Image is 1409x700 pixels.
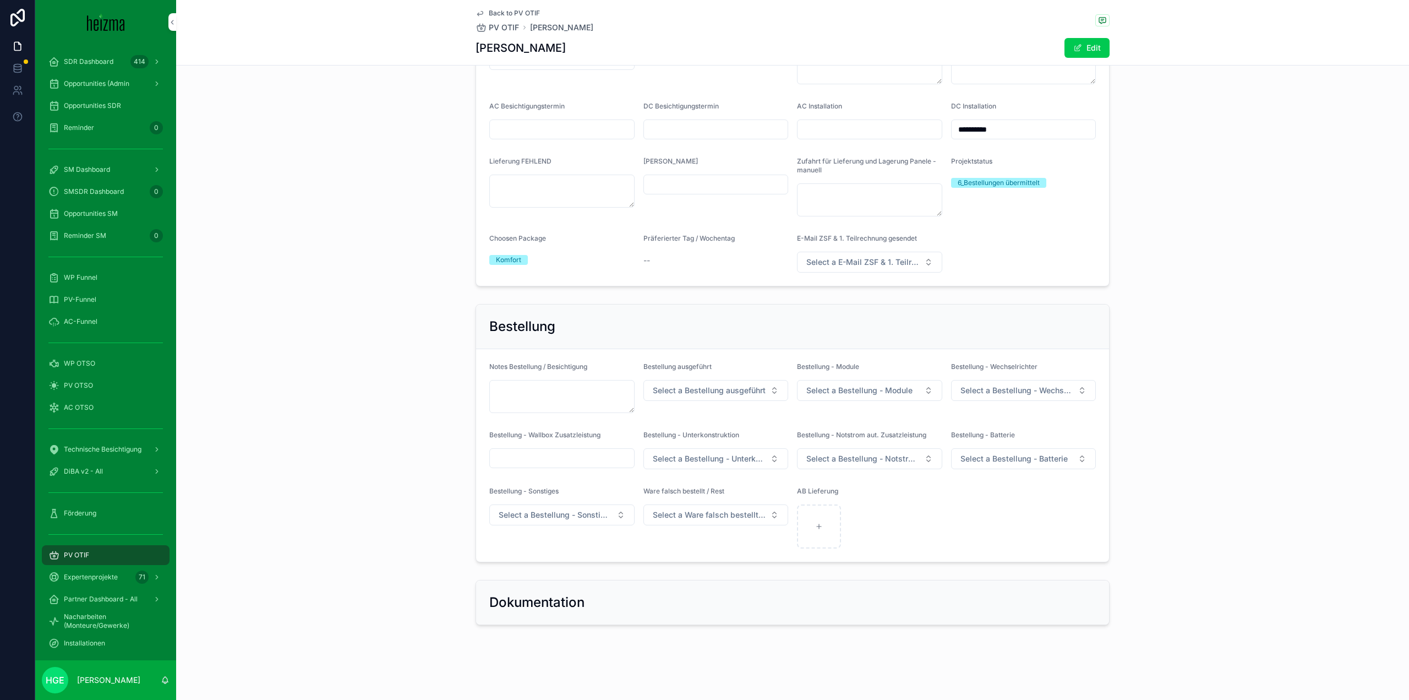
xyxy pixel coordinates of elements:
[42,354,170,373] a: WP OTSO
[64,573,118,582] span: Expertenprojekte
[653,453,766,464] span: Select a Bestellung - Unterkonstruktion
[797,362,859,371] span: Bestellung - Module
[46,674,64,687] span: HGE
[150,229,163,242] div: 0
[150,121,163,134] div: 0
[951,157,992,165] span: Projektstatus
[643,431,739,439] span: Bestellung - Unterkonstruktion
[42,226,170,246] a: Reminder SM0
[64,595,138,604] span: Partner Dashboard - All
[643,102,719,110] span: DC Besichtigungstermin
[806,257,920,268] span: Select a E-Mail ZSF & 1. Teilrechnung gesendet
[496,255,521,265] div: Komfort
[489,318,555,335] h2: Bestellung
[489,9,540,18] span: Back to PV OTIF
[489,487,559,495] span: Bestellung - Sonstiges
[64,381,93,390] span: PV OTSO
[64,101,121,110] span: Opportunities SDR
[64,273,97,282] span: WP Funnel
[489,157,551,165] span: Lieferung FEHLEND
[150,185,163,198] div: 0
[806,385,913,396] span: Select a Bestellung - Module
[35,44,176,660] div: scrollable content
[64,79,129,88] span: Opportunities (Admin
[42,312,170,332] a: AC-Funnel
[797,487,838,495] span: AB Lieferung
[42,182,170,202] a: SMSDR Dashboard0
[960,453,1068,464] span: Select a Bestellung - Batterie
[64,295,96,304] span: PV-Funnel
[42,439,170,459] a: Technische Besichtigung
[643,504,789,525] button: Select Button
[42,633,170,653] a: Installationen
[42,611,170,631] a: Nacharbeiten (Monteure/Gewerke)
[960,385,1074,396] span: Select a Bestellung - Wechselrichter
[499,509,612,520] span: Select a Bestellung - Sonstiges
[64,123,94,132] span: Reminder
[64,445,141,454] span: Technische Besichtigung
[64,639,105,648] span: Installationen
[653,385,766,396] span: Select a Bestellung ausgeführt
[951,431,1015,439] span: Bestellung - Batterie
[42,204,170,224] a: Opportunities SM
[64,231,106,240] span: Reminder SM
[42,160,170,180] a: SM Dashboard
[64,359,95,368] span: WP OTSO
[42,118,170,138] a: Reminder0
[42,74,170,94] a: Opportunities (Admin
[1064,38,1110,58] button: Edit
[64,57,113,66] span: SDR Dashboard
[77,675,140,686] p: [PERSON_NAME]
[797,234,917,242] span: E-Mail ZSF & 1. Teilrechnung gesendet
[806,453,920,464] span: Select a Bestellung - Notstrom aut. Zusatzleistung
[42,503,170,523] a: Förderung
[64,317,97,326] span: AC-Funnel
[951,380,1096,401] button: Select Button
[643,157,698,165] span: [PERSON_NAME]
[958,178,1040,188] div: 6_Bestellungen übermittelt
[64,551,89,560] span: PV OTIF
[42,52,170,72] a: SDR Dashboard414
[797,380,942,401] button: Select Button
[42,567,170,587] a: Expertenprojekte71
[476,22,519,33] a: PV OTIF
[489,22,519,33] span: PV OTIF
[42,545,170,565] a: PV OTIF
[64,209,118,218] span: Opportunities SM
[87,13,125,31] img: App logo
[951,362,1037,371] span: Bestellung - Wechselrichter
[64,187,124,196] span: SMSDR Dashboard
[489,431,600,439] span: Bestellung - Wallbox Zusatzleistung
[797,157,936,174] span: Zufahrt für Lieferung und Lagerung Panele - manuell
[42,589,170,609] a: Partner Dashboard - All
[42,376,170,395] a: PV OTSO
[135,571,149,584] div: 71
[643,255,650,266] span: --
[489,504,635,525] button: Select Button
[42,290,170,310] a: PV-Funnel
[489,594,585,611] h2: Dokumentation
[797,252,942,273] button: Select Button
[797,431,926,439] span: Bestellung - Notstrom aut. Zusatzleistung
[64,467,103,476] span: DiBA v2 - All
[643,487,724,495] span: Ware falsch bestellt / Rest
[489,102,565,110] span: AC Besichtigungstermin
[643,234,735,242] span: Präferierter Tag / Wochentag
[64,612,159,630] span: Nacharbeiten (Monteure/Gewerke)
[42,398,170,417] a: AC OTSO
[64,403,94,412] span: AC OTSO
[476,40,566,56] h1: [PERSON_NAME]
[643,380,789,401] button: Select Button
[951,448,1096,469] button: Select Button
[130,55,149,68] div: 414
[64,165,110,174] span: SM Dashboard
[476,9,540,18] a: Back to PV OTIF
[653,509,766,520] span: Select a Ware falsch bestellt / Rest
[530,22,593,33] a: [PERSON_NAME]
[42,96,170,116] a: Opportunities SDR
[489,234,546,242] span: Choosen Package
[951,102,996,110] span: DC Installation
[42,268,170,287] a: WP Funnel
[797,448,942,469] button: Select Button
